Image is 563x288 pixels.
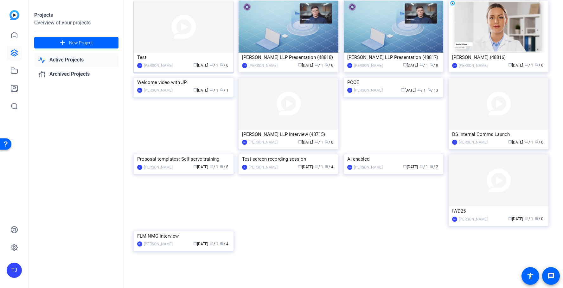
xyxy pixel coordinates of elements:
span: calendar_today [193,241,197,245]
span: / 1 [315,165,323,169]
a: Archived Projects [34,68,118,81]
span: [DATE] [508,140,523,144]
span: calendar_today [508,140,512,144]
span: calendar_today [298,140,302,144]
div: TB [242,63,247,68]
div: [PERSON_NAME] [354,87,383,93]
span: group [315,164,318,168]
span: [DATE] [193,63,208,67]
span: / 8 [220,165,228,169]
span: / 0 [430,63,438,67]
span: group [210,88,214,92]
div: [PERSON_NAME] [249,164,278,170]
span: / 2 [430,165,438,169]
div: Proposal templates: Self serve training [137,154,230,164]
div: PCOE [347,78,440,87]
span: calendar_today [298,63,302,67]
span: / 1 [210,88,218,93]
span: group [419,63,423,67]
div: IWD25 [452,206,545,216]
div: [PERSON_NAME] [354,62,383,69]
span: radio [430,63,433,67]
span: radio [535,63,539,67]
div: [PERSON_NAME] [249,139,278,145]
span: [DATE] [401,88,416,93]
span: New Project [69,40,93,46]
span: calendar_today [193,164,197,168]
div: [PERSON_NAME] LLP Presentation (48818) [242,53,335,62]
span: group [525,63,528,67]
div: TJ [137,63,142,68]
span: group [417,88,421,92]
div: [PERSON_NAME] LLP Interview (48715) [242,130,335,139]
span: [DATE] [298,165,313,169]
span: / 0 [535,63,543,67]
span: / 0 [325,140,333,144]
div: TJ [347,88,352,93]
div: Overview of your projects [34,19,118,27]
span: group [315,63,318,67]
a: Active Projects [34,54,118,67]
div: [PERSON_NAME] [354,164,383,170]
span: group [525,216,528,220]
div: [PERSON_NAME] [459,62,488,69]
button: New Project [34,37,118,48]
span: / 1 [210,242,218,246]
span: [DATE] [298,63,313,67]
div: [PERSON_NAME] [459,216,488,222]
span: / 4 [220,242,228,246]
div: K [137,165,142,170]
span: calendar_today [298,164,302,168]
span: [DATE] [193,242,208,246]
span: group [210,241,214,245]
div: Test screen recording session [242,154,335,164]
span: [DATE] [298,140,313,144]
span: radio [535,216,539,220]
span: radio [427,88,431,92]
div: [PERSON_NAME] [459,139,488,145]
span: / 1 [210,63,218,67]
span: calendar_today [508,63,512,67]
div: AI enabled [347,154,440,164]
span: / 1 [419,165,428,169]
span: / 1 [525,140,533,144]
div: [PERSON_NAME] [144,164,173,170]
span: / 1 [525,63,533,67]
div: MH [242,140,247,145]
span: group [315,140,318,144]
mat-icon: accessibility [527,272,534,280]
span: [DATE] [193,165,208,169]
div: [PERSON_NAME] (48816) [452,53,545,62]
span: group [419,164,423,168]
span: group [210,63,214,67]
span: calendar_today [193,63,197,67]
div: TJ [7,263,22,278]
span: radio [220,164,224,168]
span: radio [220,63,224,67]
div: TB [452,63,457,68]
span: / 1 [315,63,323,67]
span: [DATE] [403,63,418,67]
img: blue-gradient.svg [10,10,19,20]
div: [PERSON_NAME] [144,87,173,93]
div: MH [347,165,352,170]
span: / 0 [220,63,228,67]
div: [PERSON_NAME] [249,62,278,69]
span: / 1 [315,140,323,144]
div: TB [347,63,352,68]
span: [DATE] [403,165,418,169]
span: / 1 [525,217,533,221]
div: [PERSON_NAME] [144,241,173,247]
div: K [242,165,247,170]
span: radio [430,164,433,168]
span: group [210,164,214,168]
div: FLM NMC interview [137,231,230,241]
span: / 1 [417,88,426,93]
span: [DATE] [193,88,208,93]
span: / 0 [325,63,333,67]
div: Test [137,53,230,62]
div: MH [137,241,142,246]
mat-icon: message [547,272,555,280]
div: Welcome video with JP [137,78,230,87]
span: / 13 [427,88,438,93]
